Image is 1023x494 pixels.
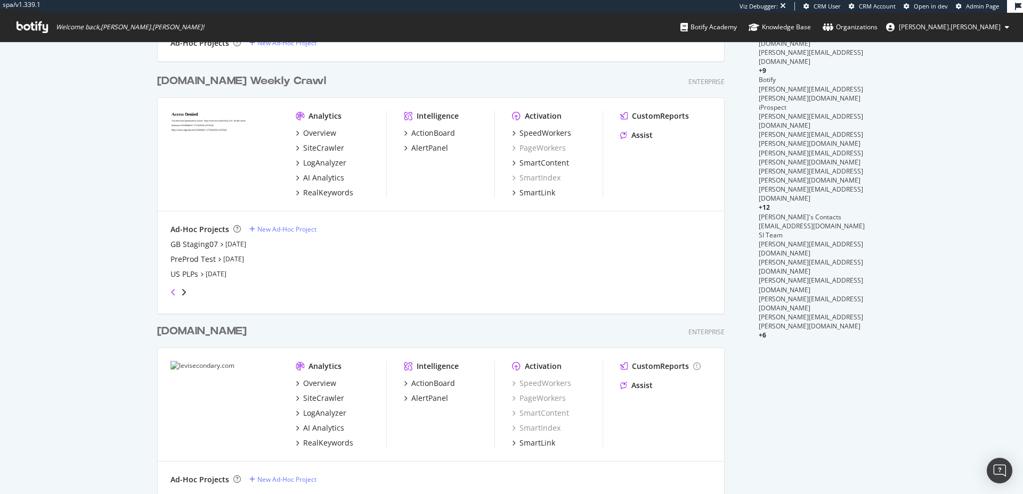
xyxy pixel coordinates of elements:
[759,258,863,276] span: [PERSON_NAME][EMAIL_ADDRESS][DOMAIN_NAME]
[257,38,316,47] div: New Ad-Hoc Project
[296,378,336,389] a: Overview
[688,327,725,336] div: Enterprise
[303,423,344,433] div: AI Analytics
[631,130,653,141] div: Assist
[814,2,841,10] span: CRM User
[987,458,1012,483] div: Open Intercom Messenger
[759,130,863,148] span: [PERSON_NAME][EMAIL_ADDRESS][PERSON_NAME][DOMAIN_NAME]
[620,361,701,372] a: CustomReports
[759,312,863,331] span: [PERSON_NAME][EMAIL_ADDRESS][PERSON_NAME][DOMAIN_NAME]
[878,19,1018,36] button: [PERSON_NAME].[PERSON_NAME]
[519,128,571,138] div: SpeedWorkers
[859,2,896,10] span: CRM Account
[632,111,689,121] div: CustomReports
[166,284,180,301] div: angle-left
[914,2,948,10] span: Open in dev
[417,361,459,372] div: Intelligence
[759,103,866,112] div: iProspect
[904,2,948,11] a: Open in dev
[303,408,346,418] div: LogAnalyzer
[170,239,218,250] a: GB Staging07
[956,2,999,11] a: Admin Page
[157,73,326,89] div: [DOMAIN_NAME] Weekly Crawl
[631,380,653,391] div: Assist
[170,111,279,197] img: Levi.com
[519,158,569,168] div: SmartContent
[525,361,562,372] div: Activation
[512,393,566,404] div: PageWorkers
[170,361,279,448] img: levisecondary.com
[759,221,865,230] span: [EMAIL_ADDRESS][DOMAIN_NAME]
[966,2,999,10] span: Admin Page
[512,378,571,389] a: SpeedWorkers
[759,185,863,203] span: [PERSON_NAME][EMAIL_ADDRESS][DOMAIN_NAME]
[512,143,566,153] a: PageWorkers
[512,128,571,138] a: SpeedWorkers
[688,77,725,86] div: Enterprise
[519,438,555,448] div: SmartLink
[170,269,198,279] a: US PLPs
[249,225,316,234] a: New Ad-Hoc Project
[157,324,251,339] a: [DOMAIN_NAME]
[157,324,247,339] div: [DOMAIN_NAME]
[303,172,344,183] div: AI Analytics
[759,149,863,167] span: [PERSON_NAME][EMAIL_ADDRESS][PERSON_NAME][DOMAIN_NAME]
[512,438,555,448] a: SmartLink
[759,112,863,130] span: [PERSON_NAME][EMAIL_ADDRESS][DOMAIN_NAME]
[296,423,344,433] a: AI Analytics
[296,172,344,183] a: AI Analytics
[749,13,811,42] a: Knowledge Base
[759,167,863,185] span: [PERSON_NAME][EMAIL_ADDRESS][PERSON_NAME][DOMAIN_NAME]
[512,187,555,198] a: SmartLink
[296,408,346,418] a: LogAnalyzer
[303,393,344,404] div: SiteCrawler
[417,111,459,121] div: Intelligence
[303,128,336,138] div: Overview
[303,378,336,389] div: Overview
[257,225,316,234] div: New Ad-Hoc Project
[170,474,229,485] div: Ad-Hoc Projects
[296,438,353,448] a: RealKeywords
[740,2,778,11] div: Viz Debugger:
[249,38,316,47] a: New Ad-Hoc Project
[759,276,863,294] span: [PERSON_NAME][EMAIL_ADDRESS][DOMAIN_NAME]
[759,240,863,258] span: [PERSON_NAME][EMAIL_ADDRESS][DOMAIN_NAME]
[759,230,866,240] div: SI Team
[512,172,561,183] a: SmartIndex
[257,475,316,484] div: New Ad-Hoc Project
[296,143,344,153] a: SiteCrawler
[411,393,448,404] div: AlertPanel
[620,111,689,121] a: CustomReports
[296,187,353,198] a: RealKeywords
[512,408,569,418] a: SmartContent
[170,38,229,48] div: Ad-Hoc Projects
[170,224,229,235] div: Ad-Hoc Projects
[759,75,866,84] div: Botify
[206,269,226,278] a: [DATE]
[411,128,455,138] div: ActionBoard
[170,254,216,265] div: PreProd Test
[803,2,841,11] a: CRM User
[223,254,244,264] a: [DATE]
[404,393,448,404] a: AlertPanel
[620,380,653,391] a: Assist
[411,143,448,153] div: AlertPanel
[759,294,863,312] span: [PERSON_NAME][EMAIL_ADDRESS][DOMAIN_NAME]
[823,13,878,42] a: Organizations
[404,143,448,153] a: AlertPanel
[296,393,344,404] a: SiteCrawler
[759,212,866,221] div: [PERSON_NAME]'s Contacts
[157,73,330,89] a: [DOMAIN_NAME] Weekly Crawl
[620,130,653,141] a: Assist
[411,378,455,389] div: ActionBoard
[680,13,737,42] a: Botify Academy
[512,158,569,168] a: SmartContent
[632,361,689,372] div: CustomReports
[759,331,766,340] span: + 6
[404,378,455,389] a: ActionBoard
[303,438,353,448] div: RealKeywords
